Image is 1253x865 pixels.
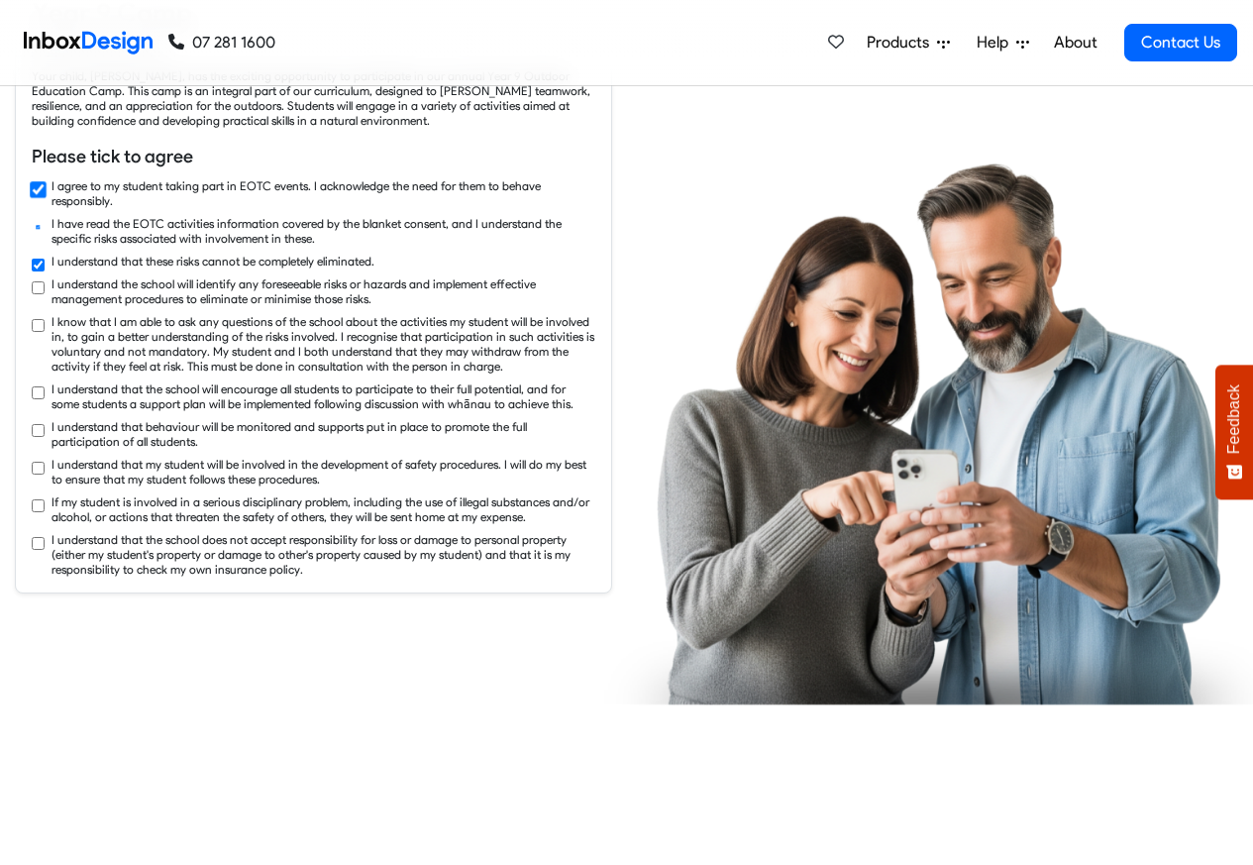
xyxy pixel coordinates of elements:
[1225,384,1243,454] span: Feedback
[977,31,1016,54] span: Help
[52,314,595,374] label: I know that I am able to ask any questions of the school about the activities my student will be ...
[969,23,1037,62] a: Help
[168,31,275,54] a: 07 281 1600
[52,276,595,306] label: I understand the school will identify any foreseeable risks or hazards and implement effective ma...
[52,178,595,208] label: I agree to my student taking part in EOTC events. I acknowledge the need for them to behave respo...
[52,254,374,269] label: I understand that these risks cannot be completely eliminated.
[52,381,595,411] label: I understand that the school will encourage all students to participate to their full potential, ...
[1124,24,1237,61] a: Contact Us
[1215,365,1253,499] button: Feedback - Show survey
[52,216,595,246] label: I have read the EOTC activities information covered by the blanket consent, and I understand the ...
[859,23,958,62] a: Products
[52,532,595,577] label: I understand that the school does not accept responsibility for loss or damage to personal proper...
[52,457,595,487] label: I understand that my student will be involved in the development of safety procedures. I will do ...
[52,494,595,524] label: If my student is involved in a serious disciplinary problem, including the use of illegal substan...
[52,419,595,449] label: I understand that behaviour will be monitored and supports put in place to promote the full parti...
[867,31,937,54] span: Products
[1048,23,1102,62] a: About
[32,144,595,169] h6: Please tick to agree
